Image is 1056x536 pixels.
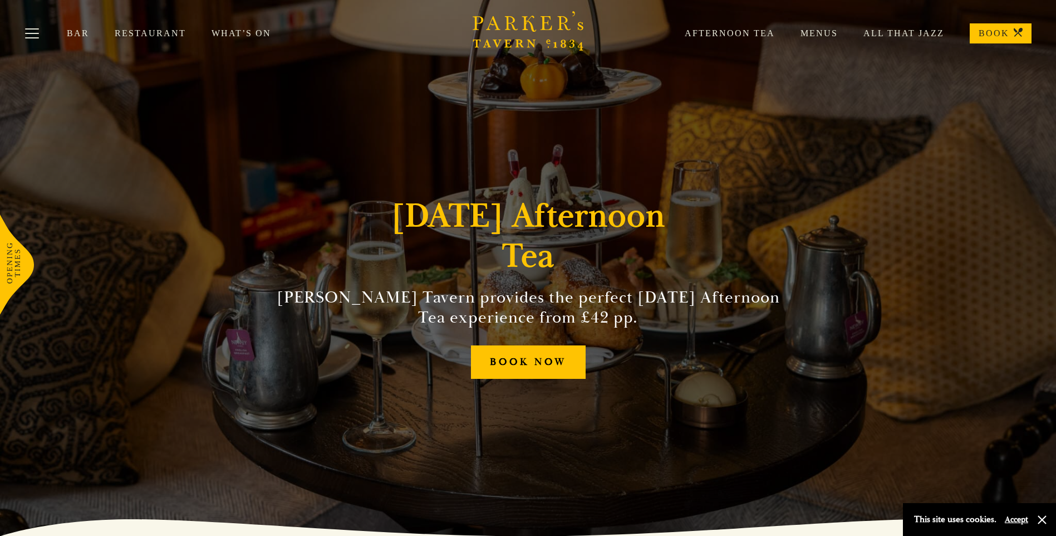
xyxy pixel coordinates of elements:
a: BOOK NOW [471,345,586,379]
button: Close and accept [1037,514,1048,525]
button: Accept [1005,514,1028,525]
p: This site uses cookies. [914,511,996,528]
h2: [PERSON_NAME] Tavern provides the perfect [DATE] Afternoon Tea experience from £42 pp. [274,288,782,328]
h1: [DATE] Afternoon Tea [370,196,687,276]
